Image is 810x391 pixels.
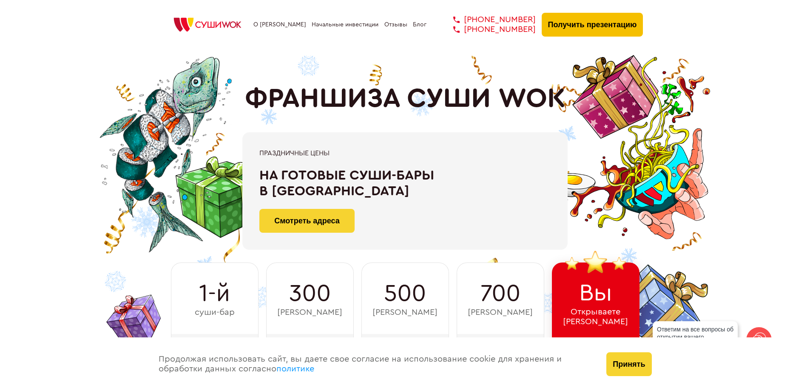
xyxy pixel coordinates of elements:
[276,365,314,373] a: политике
[259,149,551,157] div: Праздничные цены
[552,334,639,365] div: 2025
[480,280,520,307] span: 700
[289,280,331,307] span: 300
[606,352,651,376] button: Принять
[468,308,533,317] span: [PERSON_NAME]
[259,168,551,199] div: На готовые суши-бары в [GEOGRAPHIC_DATA]
[266,334,354,365] div: 2014
[253,21,306,28] a: О [PERSON_NAME]
[195,308,235,317] span: суши-бар
[563,307,628,327] span: Открываете [PERSON_NAME]
[171,334,259,365] div: 2011
[384,280,426,307] span: 500
[277,308,342,317] span: [PERSON_NAME]
[372,308,438,317] span: [PERSON_NAME]
[384,21,407,28] a: Отзывы
[542,13,643,37] button: Получить презентацию
[259,209,355,233] a: Смотреть адреса
[167,15,248,34] img: СУШИWOK
[245,83,566,114] h1: ФРАНШИЗА СУШИ WOK
[457,334,544,365] div: 2021
[653,321,738,353] div: Ответим на все вопросы об открытии вашего [PERSON_NAME]!
[312,21,378,28] a: Начальные инвестиции
[413,21,426,28] a: Блог
[199,280,230,307] span: 1-й
[441,25,536,34] a: [PHONE_NUMBER]
[441,15,536,25] a: [PHONE_NUMBER]
[150,337,598,391] div: Продолжая использовать сайт, вы даете свое согласие на использование cookie для хранения и обрабо...
[361,334,449,365] div: 2016
[579,280,612,307] span: Вы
